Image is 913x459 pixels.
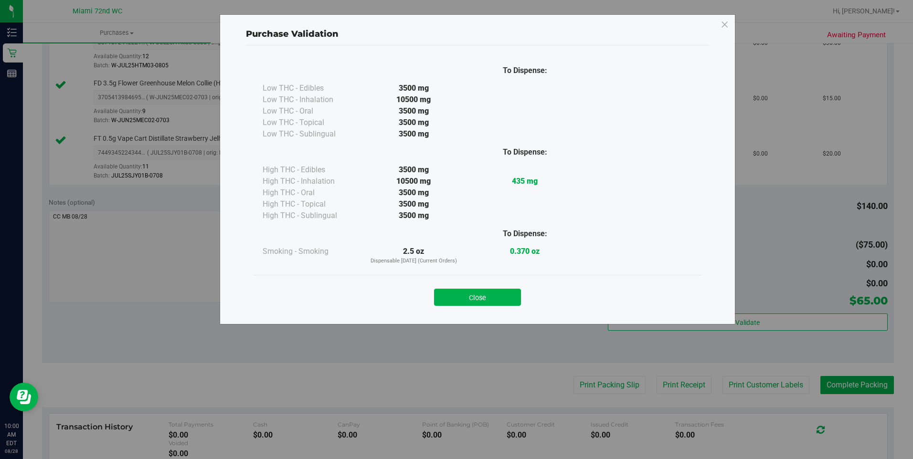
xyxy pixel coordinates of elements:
[510,247,540,256] strong: 0.370 oz
[263,117,358,128] div: Low THC - Topical
[263,94,358,105] div: Low THC - Inhalation
[469,228,581,240] div: To Dispense:
[469,146,581,158] div: To Dispense:
[263,83,358,94] div: Low THC - Edibles
[263,198,358,210] div: High THC - Topical
[263,164,358,176] div: High THC - Edibles
[263,187,358,198] div: High THC - Oral
[358,128,469,140] div: 3500 mg
[358,94,469,105] div: 10500 mg
[434,289,521,306] button: Close
[358,164,469,176] div: 3500 mg
[358,187,469,198] div: 3500 mg
[358,257,469,265] p: Dispensable [DATE] (Current Orders)
[358,83,469,94] div: 3500 mg
[246,29,339,39] span: Purchase Validation
[263,128,358,140] div: Low THC - Sublingual
[512,177,538,186] strong: 435 mg
[358,246,469,265] div: 2.5 oz
[10,383,38,411] iframe: Resource center
[358,117,469,128] div: 3500 mg
[263,246,358,257] div: Smoking - Smoking
[358,105,469,117] div: 3500 mg
[358,176,469,187] div: 10500 mg
[263,176,358,187] div: High THC - Inhalation
[263,210,358,221] div: High THC - Sublingual
[358,210,469,221] div: 3500 mg
[358,198,469,210] div: 3500 mg
[263,105,358,117] div: Low THC - Oral
[469,65,581,76] div: To Dispense:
